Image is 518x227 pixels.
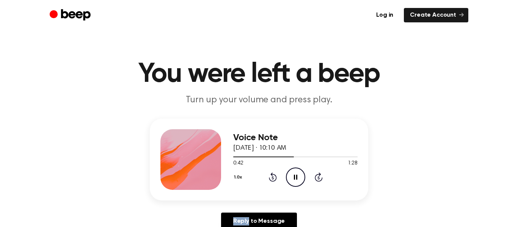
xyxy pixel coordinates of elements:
[348,160,358,168] span: 1:28
[233,160,243,168] span: 0:42
[233,171,245,184] button: 1.0x
[370,8,399,22] a: Log in
[113,94,405,106] p: Turn up your volume and press play.
[404,8,468,22] a: Create Account
[65,61,453,88] h1: You were left a beep
[233,145,286,152] span: [DATE] · 10:10 AM
[233,133,358,143] h3: Voice Note
[50,8,93,23] a: Beep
